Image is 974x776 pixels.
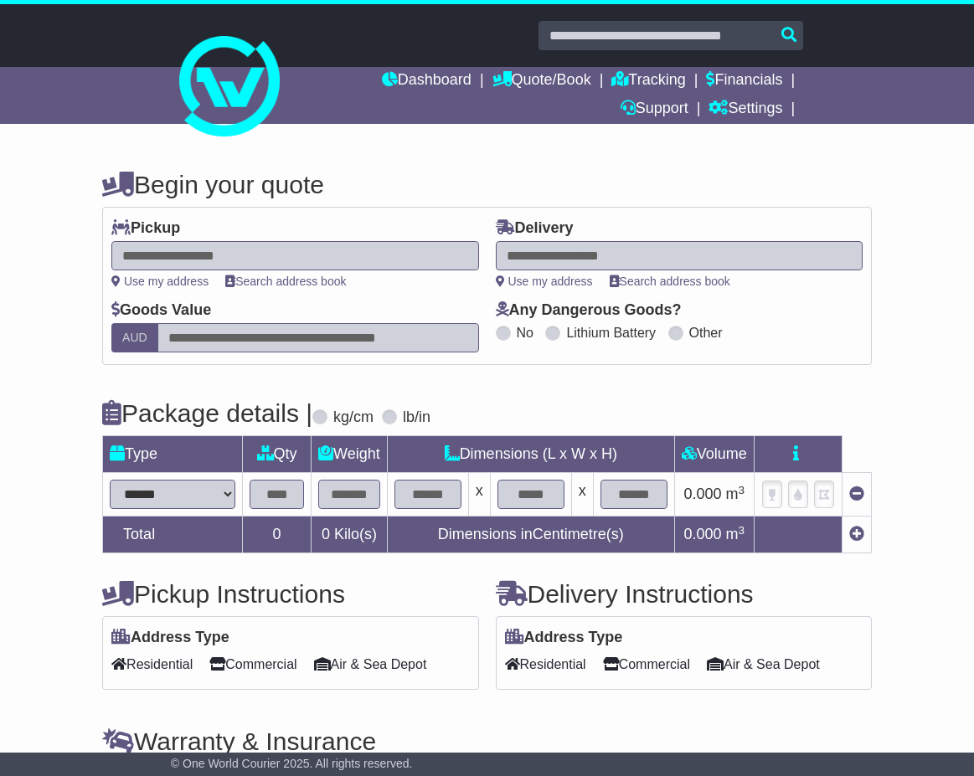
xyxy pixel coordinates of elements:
label: Other [689,325,723,341]
a: Settings [709,95,782,124]
h4: Pickup Instructions [102,580,478,608]
a: Search address book [610,275,730,288]
h4: Begin your quote [102,171,872,198]
span: Residential [111,651,193,677]
td: Volume [674,436,754,473]
a: Use my address [496,275,593,288]
a: Dashboard [382,67,472,95]
span: Residential [505,651,586,677]
td: x [571,473,593,516]
h4: Package details | [102,399,312,427]
span: Air & Sea Depot [314,651,427,677]
label: Delivery [496,219,574,238]
label: Pickup [111,219,180,238]
td: Qty [243,436,312,473]
a: Add new item [849,526,864,542]
label: AUD [111,323,158,352]
span: 0.000 [684,486,722,502]
td: Dimensions in Centimetre(s) [387,516,674,553]
a: Tracking [611,67,685,95]
td: 0 [243,516,312,553]
span: Commercial [209,651,296,677]
label: Address Type [505,629,623,647]
a: Financials [706,67,782,95]
span: Commercial [603,651,690,677]
a: Use my address [111,275,209,288]
span: Air & Sea Depot [707,651,820,677]
span: © One World Courier 2025. All rights reserved. [171,757,413,770]
h4: Delivery Instructions [496,580,872,608]
td: Type [103,436,243,473]
td: Kilo(s) [312,516,388,553]
span: 0 [322,526,330,542]
a: Support [621,95,688,124]
label: Any Dangerous Goods? [496,301,682,320]
label: lb/in [403,409,430,427]
span: m [726,526,745,542]
td: Weight [312,436,388,473]
a: Remove this item [849,486,864,502]
label: Address Type [111,629,229,647]
span: 0.000 [684,526,722,542]
a: Search address book [225,275,346,288]
td: Total [103,516,243,553]
label: kg/cm [333,409,374,427]
label: Lithium Battery [566,325,656,341]
label: Goods Value [111,301,211,320]
td: Dimensions (L x W x H) [387,436,674,473]
a: Quote/Book [492,67,591,95]
td: x [468,473,490,516]
sup: 3 [739,484,745,496]
h4: Warranty & Insurance [102,727,872,755]
sup: 3 [739,524,745,537]
label: No [517,325,533,341]
span: m [726,486,745,502]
